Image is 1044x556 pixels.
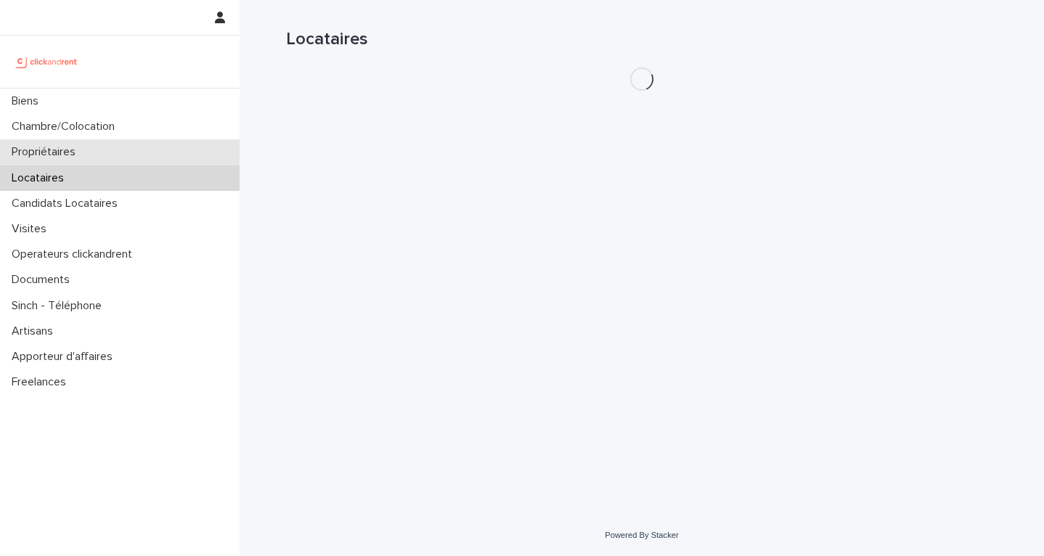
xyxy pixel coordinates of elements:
[6,197,129,210] p: Candidats Locataires
[6,222,58,236] p: Visites
[6,273,81,287] p: Documents
[6,299,113,313] p: Sinch - Téléphone
[12,47,82,76] img: UCB0brd3T0yccxBKYDjQ
[605,531,678,539] a: Powered By Stacker
[6,171,76,185] p: Locataires
[286,29,998,50] h1: Locataires
[6,94,50,108] p: Biens
[6,145,87,159] p: Propriétaires
[6,120,126,134] p: Chambre/Colocation
[6,324,65,338] p: Artisans
[6,375,78,389] p: Freelances
[6,350,124,364] p: Apporteur d'affaires
[6,248,144,261] p: Operateurs clickandrent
